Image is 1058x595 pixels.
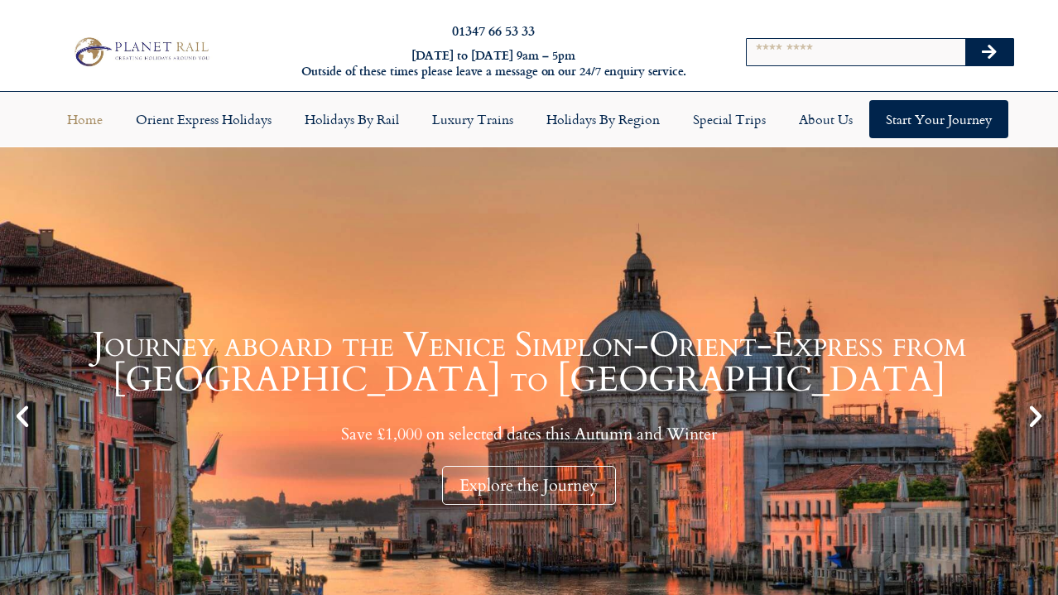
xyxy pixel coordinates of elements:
[50,100,119,138] a: Home
[41,424,1017,444] p: Save £1,000 on selected dates this Autumn and Winter
[530,100,676,138] a: Holidays by Region
[869,100,1008,138] a: Start your Journey
[676,100,782,138] a: Special Trips
[965,39,1013,65] button: Search
[8,402,36,430] div: Previous slide
[69,34,213,70] img: Planet Rail Train Holidays Logo
[41,328,1017,397] h1: Journey aboard the Venice Simplon-Orient-Express from [GEOGRAPHIC_DATA] to [GEOGRAPHIC_DATA]
[1022,402,1050,430] div: Next slide
[442,466,616,505] div: Explore the Journey
[416,100,530,138] a: Luxury Trains
[782,100,869,138] a: About Us
[286,48,701,79] h6: [DATE] to [DATE] 9am – 5pm Outside of these times please leave a message on our 24/7 enquiry serv...
[119,100,288,138] a: Orient Express Holidays
[8,100,1050,138] nav: Menu
[452,21,535,40] a: 01347 66 53 33
[288,100,416,138] a: Holidays by Rail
